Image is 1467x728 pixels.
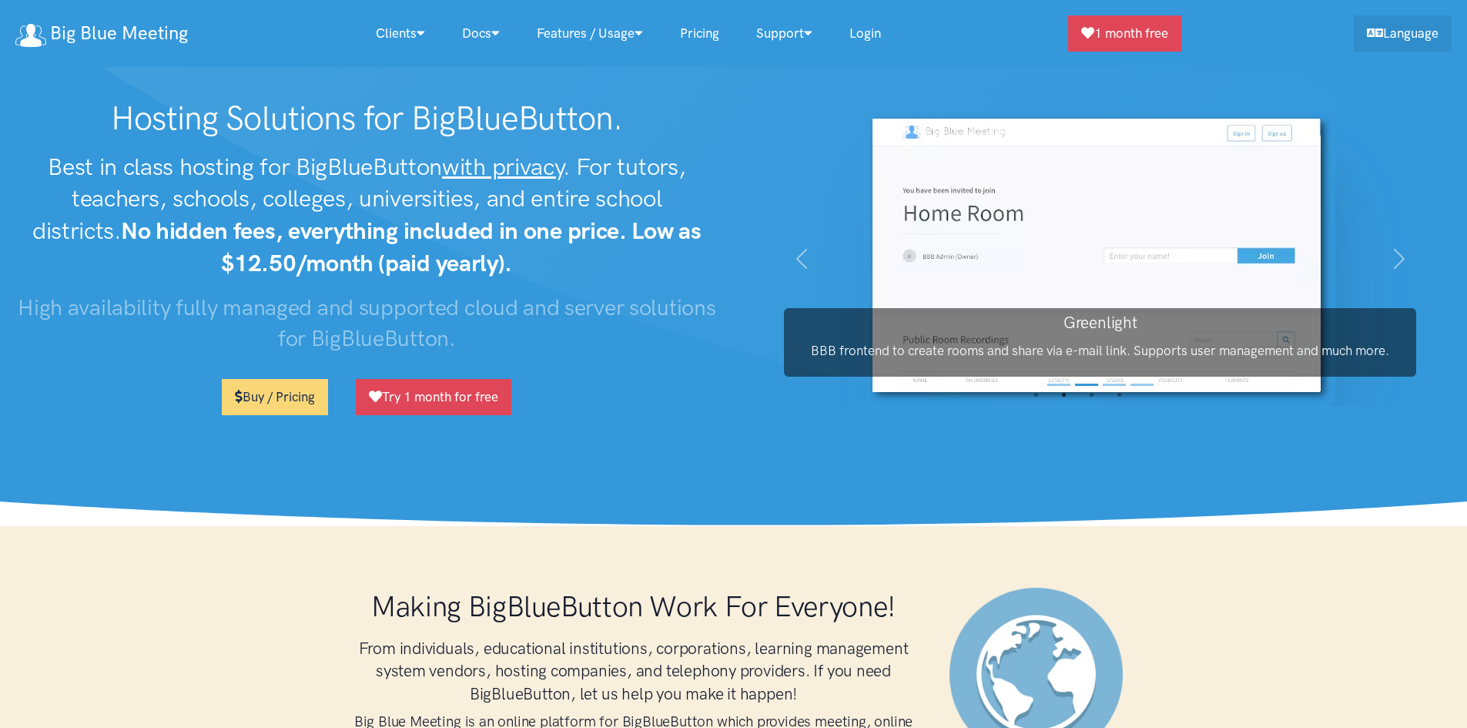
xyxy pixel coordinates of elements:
[738,17,831,50] a: Support
[15,151,718,280] h2: Best in class hosting for BigBlueButton . For tutors, teachers, schools, colleges, universities, ...
[349,637,919,705] h3: From individuals, educational institutions, corporations, learning management system vendors, hos...
[15,24,46,47] img: logo
[442,153,563,181] u: with privacy
[121,216,702,277] strong: No hidden fees, everything included in one price. Low as $12.50/month (paid yearly).
[15,99,718,139] h1: Hosting Solutions for BigBlueButton.
[349,588,919,625] h1: Making BigBlueButton Work For Everyone!
[1068,15,1181,52] a: 1 month free
[222,379,328,415] a: Buy / Pricing
[356,379,511,415] a: Try 1 month for free
[518,17,661,50] a: Features / Usage
[15,17,188,50] a: Big Blue Meeting
[831,17,899,50] a: Login
[444,17,518,50] a: Docs
[784,311,1416,334] h3: Greenlight
[784,341,1416,361] p: BBB frontend to create rooms and share via e-mail link. Supports user management and much more.
[1354,15,1452,52] a: Language
[661,17,738,50] a: Pricing
[15,292,718,354] h3: High availability fully managed and supported cloud and server solutions for BigBlueButton.
[357,17,444,50] a: Clients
